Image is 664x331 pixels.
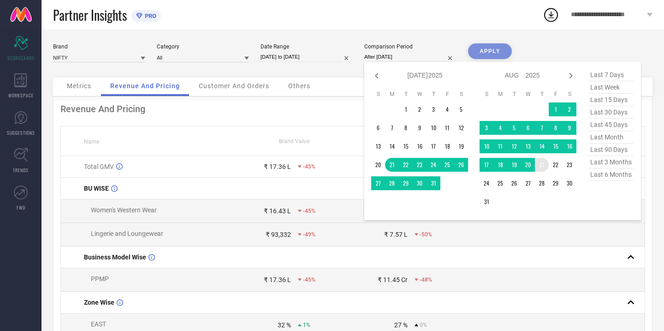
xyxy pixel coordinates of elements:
span: -49% [303,231,315,238]
div: ₹ 17.36 L [264,163,291,170]
span: Lingerie and Loungewear [91,230,163,237]
span: PRO [142,12,156,19]
span: last 3 months [588,156,634,169]
td: Fri Aug 01 2025 [549,102,563,116]
td: Fri Aug 22 2025 [549,158,563,172]
span: Metrics [67,82,91,90]
td: Mon Jul 07 2025 [385,121,399,135]
th: Saturday [454,90,468,98]
span: SUGGESTIONS [7,129,35,136]
td: Sat Jul 19 2025 [454,139,468,153]
td: Sat Aug 16 2025 [563,139,576,153]
th: Sunday [371,90,385,98]
td: Sat Jul 26 2025 [454,158,468,172]
td: Sat Aug 09 2025 [563,121,576,135]
span: Customer And Orders [199,82,269,90]
td: Sat Aug 02 2025 [563,102,576,116]
td: Sat Jul 05 2025 [454,102,468,116]
td: Fri Aug 15 2025 [549,139,563,153]
td: Mon Aug 11 2025 [493,139,507,153]
div: 27 % [394,321,408,329]
span: TRENDS [13,167,29,174]
td: Tue Jul 08 2025 [399,121,413,135]
td: Thu Aug 14 2025 [535,139,549,153]
td: Thu Jul 31 2025 [427,176,440,190]
div: Brand [53,43,145,50]
td: Fri Aug 29 2025 [549,176,563,190]
div: Next month [565,70,576,81]
span: -48% [420,277,432,283]
td: Mon Aug 25 2025 [493,176,507,190]
span: Zone Wise [84,299,114,306]
td: Sun Jul 27 2025 [371,176,385,190]
div: Revenue And Pricing [60,103,645,114]
span: last 15 days [588,94,634,106]
td: Thu Jul 03 2025 [427,102,440,116]
td: Fri Jul 18 2025 [440,139,454,153]
th: Friday [440,90,454,98]
th: Saturday [563,90,576,98]
span: last week [588,81,634,94]
td: Wed Jul 16 2025 [413,139,427,153]
td: Thu Jul 17 2025 [427,139,440,153]
th: Friday [549,90,563,98]
td: Fri Jul 04 2025 [440,102,454,116]
div: Comparison Period [364,43,456,50]
span: SCORECARDS [7,54,35,61]
td: Sat Jul 12 2025 [454,121,468,135]
td: Sun Aug 03 2025 [480,121,493,135]
span: Brand Value [279,138,309,144]
div: ₹ 16.43 L [264,207,291,215]
td: Wed Aug 20 2025 [521,158,535,172]
td: Wed Aug 13 2025 [521,139,535,153]
th: Tuesday [399,90,413,98]
td: Wed Jul 02 2025 [413,102,427,116]
div: Open download list [543,6,559,23]
th: Monday [385,90,399,98]
td: Tue Aug 12 2025 [507,139,521,153]
span: Name [84,138,99,145]
td: Wed Jul 09 2025 [413,121,427,135]
span: PPMP [91,275,109,283]
td: Thu Jul 24 2025 [427,158,440,172]
div: Category [157,43,249,50]
span: FWD [17,204,25,211]
input: Select comparison period [364,52,456,62]
input: Select date range [261,52,353,62]
td: Sun Jul 06 2025 [371,121,385,135]
span: Partner Insights [53,6,127,24]
span: -45% [303,163,315,170]
div: Previous month [371,70,382,81]
td: Thu Aug 28 2025 [535,176,549,190]
td: Tue Aug 05 2025 [507,121,521,135]
td: Sun Aug 31 2025 [480,195,493,209]
td: Tue Jul 15 2025 [399,139,413,153]
td: Wed Jul 23 2025 [413,158,427,172]
span: last 45 days [588,119,634,131]
div: ₹ 93,332 [266,231,291,238]
span: WORKSPACE [8,92,34,99]
span: EAST [91,320,106,328]
td: Wed Aug 06 2025 [521,121,535,135]
td: Wed Jul 30 2025 [413,176,427,190]
span: Others [288,82,310,90]
td: Sun Aug 10 2025 [480,139,493,153]
div: ₹ 11.45 Cr [378,276,408,283]
span: 1% [303,322,310,328]
span: BU WISE [84,185,109,192]
td: Tue Jul 01 2025 [399,102,413,116]
th: Thursday [535,90,549,98]
span: Revenue And Pricing [110,82,180,90]
td: Tue Jul 29 2025 [399,176,413,190]
td: Tue Aug 19 2025 [507,158,521,172]
div: ₹ 7.57 L [384,231,408,238]
span: last 30 days [588,106,634,119]
td: Wed Aug 27 2025 [521,176,535,190]
td: Fri Jul 25 2025 [440,158,454,172]
td: Mon Aug 18 2025 [493,158,507,172]
td: Mon Jul 21 2025 [385,158,399,172]
td: Mon Jul 28 2025 [385,176,399,190]
td: Sun Jul 20 2025 [371,158,385,172]
span: Total GMV [84,163,114,170]
td: Mon Aug 04 2025 [493,121,507,135]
